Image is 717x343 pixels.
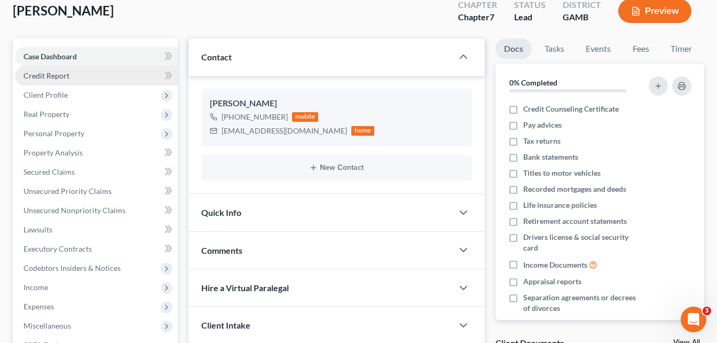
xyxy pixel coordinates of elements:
span: Hire a Virtual Paralegal [201,283,289,293]
iframe: Intercom live chat [681,307,706,332]
span: Miscellaneous [23,321,71,330]
span: Bank statements [523,152,578,162]
span: Lawsuits [23,225,52,234]
span: Credit Counseling Certificate [523,104,619,114]
span: Executory Contracts [23,244,92,253]
span: Expenses [23,302,54,311]
strong: 0% Completed [509,78,557,87]
span: Real Property [23,110,69,119]
span: 3 [703,307,711,315]
span: Case Dashboard [23,52,77,61]
span: Tax returns [523,136,561,146]
span: Separation agreements or decrees of divorces [523,292,643,314]
span: Property Analysis [23,148,83,157]
span: Client Profile [23,90,68,99]
a: Secured Claims [15,162,178,182]
a: Docs [495,38,532,59]
div: Chapter [458,11,497,24]
span: Personal Property [23,129,84,138]
span: Unsecured Priority Claims [23,186,112,196]
span: Quick Info [201,207,241,217]
span: Appraisal reports [523,276,581,287]
span: Comments [201,245,242,255]
div: [PHONE_NUMBER] [222,112,288,122]
div: [PERSON_NAME] [210,97,463,110]
span: Credit Report [23,71,69,80]
a: Property Analysis [15,143,178,162]
span: Unsecured Nonpriority Claims [23,206,125,215]
span: Drivers license & social security card [523,232,643,253]
span: Income [23,283,48,292]
span: Contact [201,52,232,62]
a: Fees [624,38,658,59]
a: Unsecured Priority Claims [15,182,178,201]
div: home [351,126,375,136]
a: Unsecured Nonpriority Claims [15,201,178,220]
span: Income Documents [523,260,587,270]
span: Codebtors Insiders & Notices [23,263,121,272]
span: 7 [490,12,494,22]
a: Executory Contracts [15,239,178,259]
span: Titles to motor vehicles [523,168,601,178]
div: mobile [292,112,319,122]
a: Case Dashboard [15,47,178,66]
span: [PERSON_NAME] [13,3,114,18]
a: Credit Report [15,66,178,85]
span: Pay advices [523,120,562,130]
span: Life insurance policies [523,200,597,211]
span: Retirement account statements [523,216,627,227]
div: Lead [514,11,546,24]
div: [EMAIL_ADDRESS][DOMAIN_NAME] [222,126,347,136]
span: Secured Claims [23,167,75,176]
a: Events [577,38,619,59]
span: Client Intake [201,320,250,330]
span: Recorded mortgages and deeds [523,184,626,194]
a: Lawsuits [15,220,178,239]
a: Tasks [536,38,573,59]
a: Timer [662,38,700,59]
button: New Contact [210,163,463,172]
div: GAMB [563,11,601,24]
